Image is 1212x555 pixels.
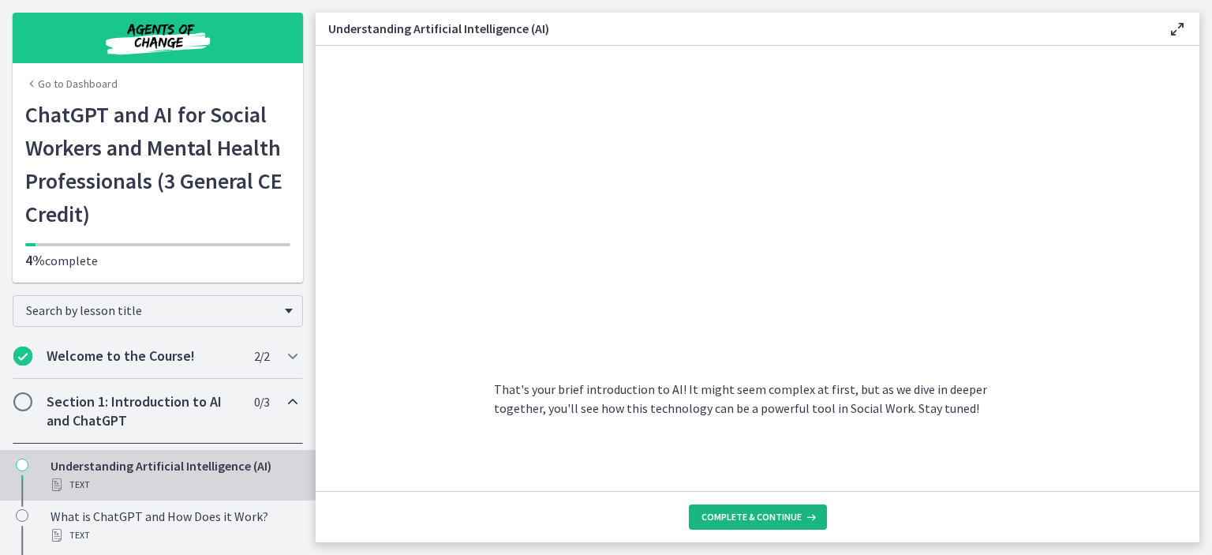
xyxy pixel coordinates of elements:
[13,347,32,366] i: Completed
[701,511,802,523] span: Complete & continue
[25,98,290,231] h1: ChatGPT and AI for Social Workers and Mental Health Professionals (3 General CE Credit)
[50,456,297,494] div: Understanding Artificial Intelligence (AI)
[63,19,252,57] img: Agents of Change
[13,295,303,327] div: Search by lesson title
[328,19,1143,38] h3: Understanding Artificial Intelligence (AI)
[25,251,290,270] p: complete
[25,76,118,92] a: Go to Dashboard
[25,251,45,269] span: 4%
[26,302,277,318] span: Search by lesson title
[50,475,297,494] div: Text
[494,380,1021,418] p: That's your brief introduction to AI! It might seem complex at first, but as we dive in deeper to...
[254,347,269,366] span: 2 / 2
[47,392,239,430] h2: Section 1: Introduction to AI and ChatGPT
[50,526,297,545] div: Text
[47,347,239,366] h2: Welcome to the Course!
[254,392,269,411] span: 0 / 3
[689,504,827,530] button: Complete & continue
[50,507,297,545] div: What is ChatGPT and How Does it Work?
